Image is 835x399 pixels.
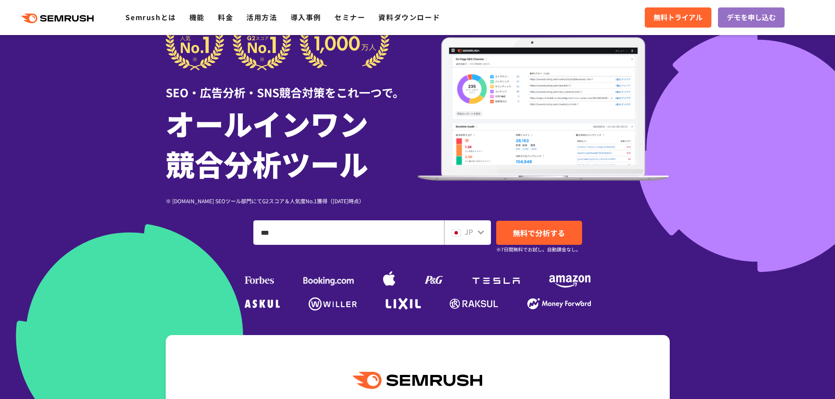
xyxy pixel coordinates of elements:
[645,7,711,28] a: 無料トライアル
[166,71,418,101] div: SEO・広告分析・SNS競合対策をこれ一つで。
[353,372,482,389] img: Semrush
[465,226,473,237] span: JP
[166,197,418,205] div: ※ [DOMAIN_NAME] SEOツール部門にてG2スコア＆人気度No.1獲得（[DATE]時点）
[218,12,233,22] a: 料金
[718,7,785,28] a: デモを申し込む
[513,227,565,238] span: 無料で分析する
[125,12,176,22] a: Semrushとは
[189,12,205,22] a: 機能
[654,12,703,23] span: 無料トライアル
[496,245,581,254] small: ※7日間無料でお試し。自動課金なし。
[254,221,444,244] input: ドメイン、キーワードまたはURLを入力してください
[246,12,277,22] a: 活用方法
[291,12,321,22] a: 導入事例
[334,12,365,22] a: セミナー
[727,12,776,23] span: デモを申し込む
[166,103,418,184] h1: オールインワン 競合分析ツール
[496,221,582,245] a: 無料で分析する
[378,12,440,22] a: 資料ダウンロード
